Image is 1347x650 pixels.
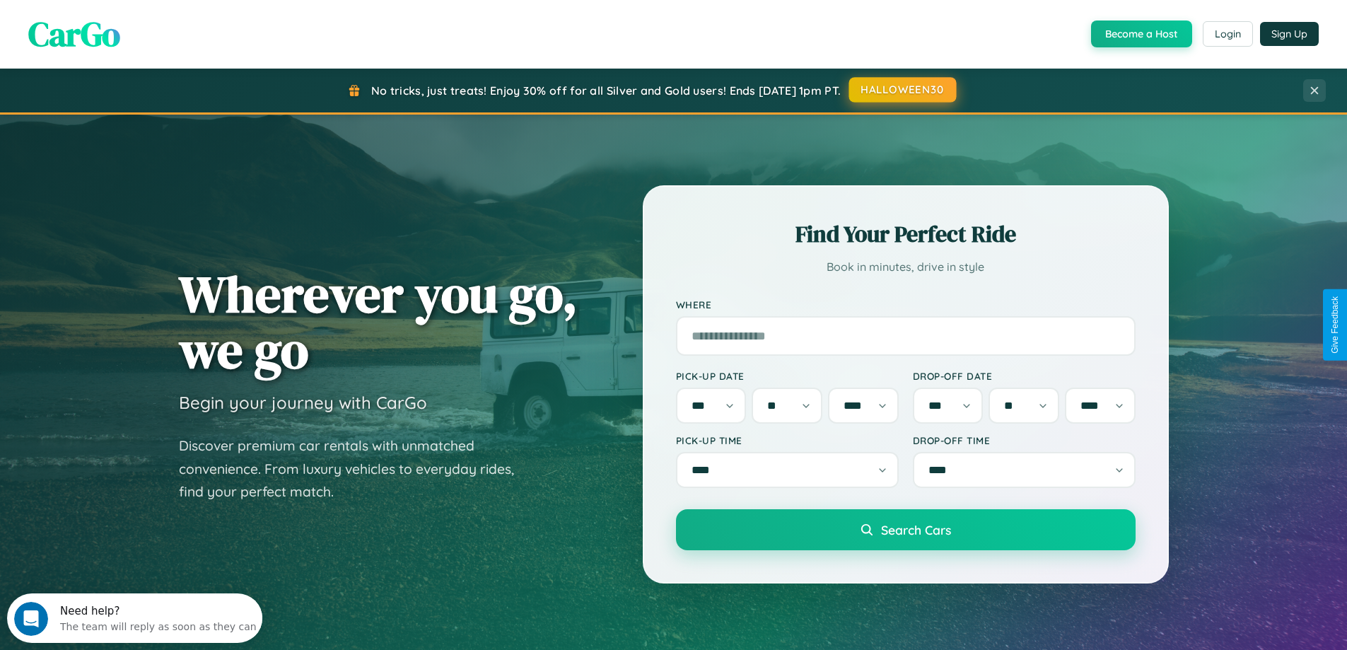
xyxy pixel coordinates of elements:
[179,266,578,378] h1: Wherever you go, we go
[28,11,120,57] span: CarGo
[676,509,1136,550] button: Search Cars
[53,12,250,23] div: Need help?
[1330,296,1340,354] div: Give Feedback
[14,602,48,636] iframe: Intercom live chat
[1260,22,1319,46] button: Sign Up
[53,23,250,38] div: The team will reply as soon as they can
[849,77,957,103] button: HALLOWEEN30
[913,434,1136,446] label: Drop-off Time
[371,83,841,98] span: No tricks, just treats! Enjoy 30% off for all Silver and Gold users! Ends [DATE] 1pm PT.
[881,522,951,538] span: Search Cars
[676,434,899,446] label: Pick-up Time
[676,370,899,382] label: Pick-up Date
[676,219,1136,250] h2: Find Your Perfect Ride
[179,434,532,504] p: Discover premium car rentals with unmatched convenience. From luxury vehicles to everyday rides, ...
[1091,21,1192,47] button: Become a Host
[1203,21,1253,47] button: Login
[179,392,427,413] h3: Begin your journey with CarGo
[7,593,262,643] iframe: Intercom live chat discovery launcher
[676,257,1136,277] p: Book in minutes, drive in style
[913,370,1136,382] label: Drop-off Date
[676,298,1136,311] label: Where
[6,6,263,45] div: Open Intercom Messenger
